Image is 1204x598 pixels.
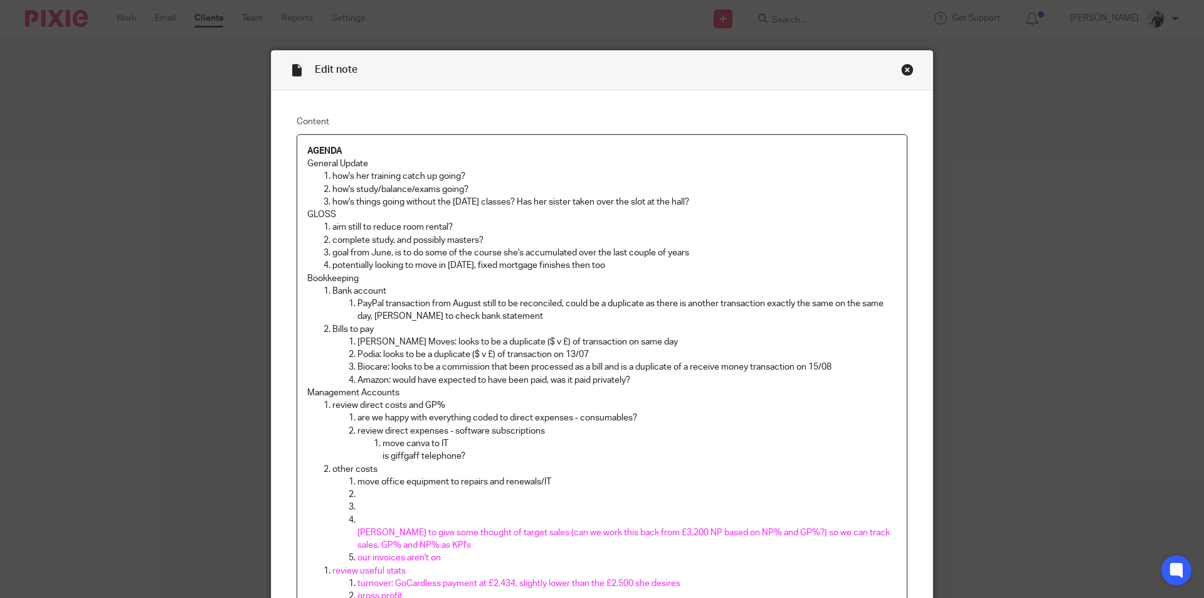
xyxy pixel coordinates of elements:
div: Close this dialog window [901,63,914,76]
span: [PERSON_NAME] to give some thought of target sales (can we work this back from £3,200 NP based on... [357,528,892,550]
p: is giffgaff telephone? [383,450,897,462]
span: turnover: GoCardless payment at £2,434, slightly lower than the £2,500 she desires [357,579,680,588]
p: are we happy with everything coded to direct expenses - consumables? [357,412,897,424]
p: Management Accounts [307,387,897,399]
p: Bookkeeping [307,272,897,285]
p: Amazon: would have expected to have been paid, was it paid privately? [357,374,897,387]
p: GLOSS [307,208,897,221]
p: review direct costs and GP% [332,399,897,412]
p: goal from June, is to do some of the course she's accumulated over the last couple of years [332,247,897,259]
p: Biocare: looks to be a commission that been processed as a bill and is a duplicate of a receive m... [357,361,897,373]
p: move canva to IT [383,437,897,450]
strong: AGENDA [307,147,342,156]
p: move office equipment to repairs and renewals/IT [357,476,897,488]
p: General Update [307,158,897,170]
span: review useful stats [332,567,406,575]
label: Content [297,115,907,128]
p: potentially looking to move in [DATE], fixed mortgage finishes then too [332,259,897,272]
p: review direct expenses - software subscriptions [357,425,897,437]
span: our invoices aren't on [357,553,441,562]
p: Bank account [332,285,897,297]
p: aim still to reduce room rental? [332,221,897,233]
p: how's study/balance/exams going? [332,183,897,196]
p: PayPal transaction from August still to be reconciled, could be a duplicate as there is another t... [357,297,897,323]
p: how's her training catch up going? [332,170,897,183]
p: other costs [332,463,897,476]
p: [PERSON_NAME] Moves: looks to be a duplicate ($ v £) of transaction on same day [357,336,897,348]
p: how's things going without the [DATE] classes? Has her sister taken over the slot at the hall? [332,196,897,208]
p: Bills to pay [332,323,897,336]
p: Podia: looks to be a duplicate ($ v £) of transaction on 13/07 [357,348,897,361]
span: Edit note [315,65,357,75]
p: complete study, and possibly masters? [332,234,897,247]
